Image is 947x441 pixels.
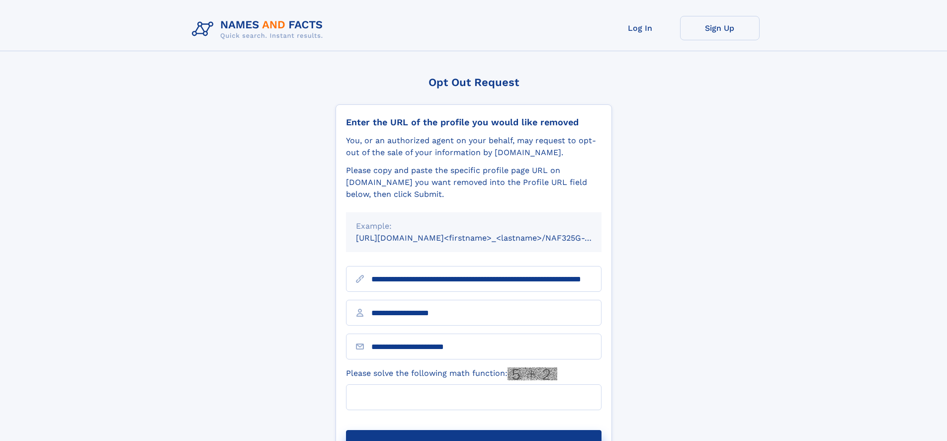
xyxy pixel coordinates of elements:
a: Sign Up [680,16,760,40]
img: Logo Names and Facts [188,16,331,43]
div: Enter the URL of the profile you would like removed [346,117,602,128]
small: [URL][DOMAIN_NAME]<firstname>_<lastname>/NAF325G-xxxxxxxx [356,233,620,243]
label: Please solve the following math function: [346,367,557,380]
div: Example: [356,220,592,232]
div: Opt Out Request [336,76,612,88]
div: Please copy and paste the specific profile page URL on [DOMAIN_NAME] you want removed into the Pr... [346,165,602,200]
a: Log In [601,16,680,40]
div: You, or an authorized agent on your behalf, may request to opt-out of the sale of your informatio... [346,135,602,159]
